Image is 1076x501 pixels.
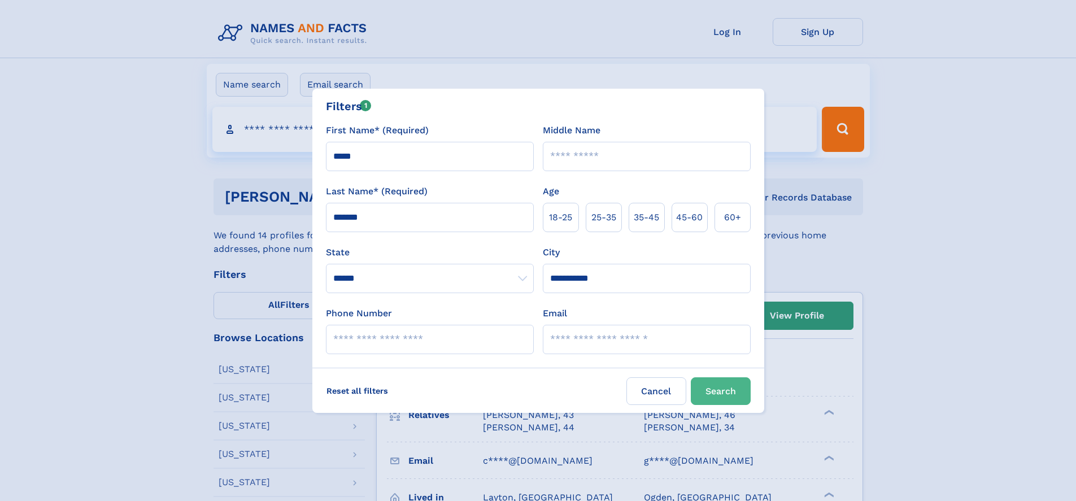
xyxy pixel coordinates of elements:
span: 18‑25 [549,211,572,224]
div: Filters [326,98,372,115]
button: Search [691,377,751,405]
label: Reset all filters [319,377,395,404]
label: State [326,246,534,259]
label: Email [543,307,567,320]
label: Middle Name [543,124,600,137]
span: 60+ [724,211,741,224]
label: First Name* (Required) [326,124,429,137]
span: 35‑45 [634,211,659,224]
label: Cancel [626,377,686,405]
span: 45‑60 [676,211,703,224]
label: Last Name* (Required) [326,185,428,198]
label: Age [543,185,559,198]
label: Phone Number [326,307,392,320]
label: City [543,246,560,259]
span: 25‑35 [591,211,616,224]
